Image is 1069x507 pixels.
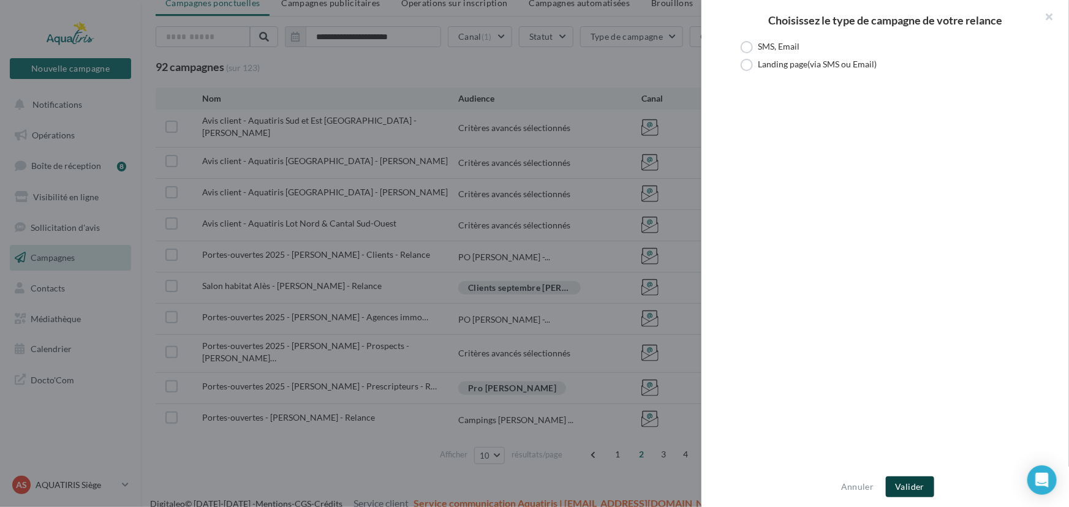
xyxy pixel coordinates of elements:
label: Landing page(via SMS ou Email) [741,59,877,71]
button: Valider [886,476,934,497]
button: Annuler [836,479,878,494]
h2: Choisissez le type de campagne de votre relance [721,15,1049,26]
label: SMS, Email [741,41,799,53]
div: Open Intercom Messenger [1027,465,1057,495]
